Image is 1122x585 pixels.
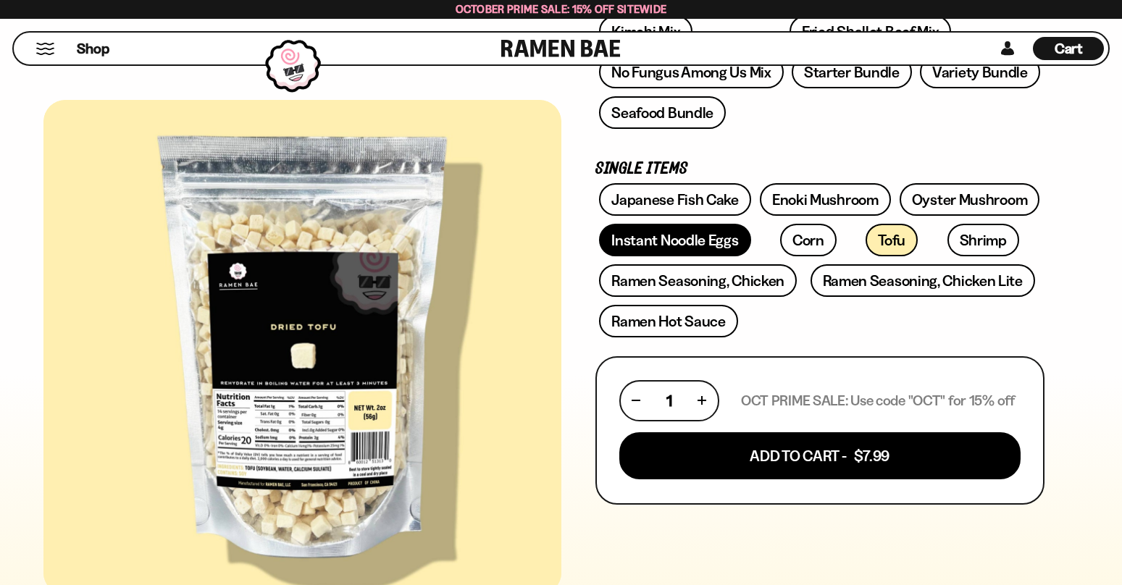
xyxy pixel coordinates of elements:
[811,264,1035,297] a: Ramen Seasoning, Chicken Lite
[599,224,750,256] a: Instant Noodle Eggs
[619,432,1021,479] button: Add To Cart - $7.99
[595,162,1044,176] p: Single Items
[456,2,667,16] span: October Prime Sale: 15% off Sitewide
[77,39,109,59] span: Shop
[666,392,672,410] span: 1
[599,96,726,129] a: Seafood Bundle
[947,224,1019,256] a: Shrimp
[599,305,738,337] a: Ramen Hot Sauce
[900,183,1040,216] a: Oyster Mushroom
[1055,40,1083,57] span: Cart
[599,183,751,216] a: Japanese Fish Cake
[741,392,1015,410] p: OCT PRIME SALE: Use code "OCT" for 15% off
[35,43,55,55] button: Mobile Menu Trigger
[77,37,109,60] a: Shop
[780,224,837,256] a: Corn
[599,264,797,297] a: Ramen Seasoning, Chicken
[1033,33,1104,64] div: Cart
[760,183,891,216] a: Enoki Mushroom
